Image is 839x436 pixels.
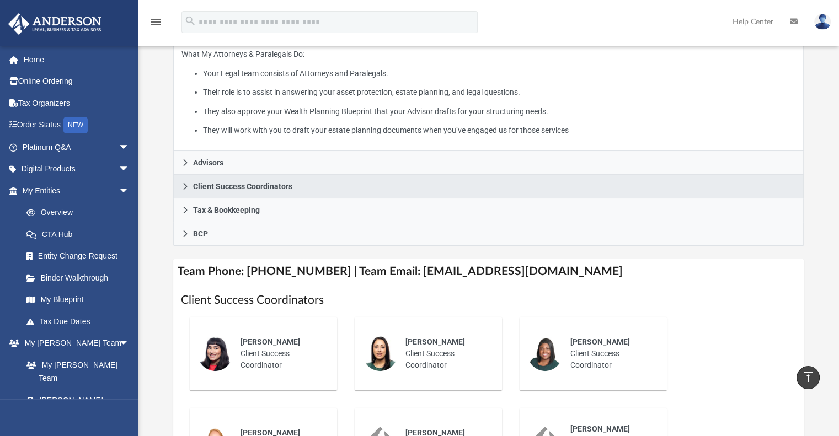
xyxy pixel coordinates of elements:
span: Tax & Bookkeeping [193,206,260,214]
li: Their role is to assist in answering your asset protection, estate planning, and legal questions. [203,85,796,99]
i: search [184,15,196,27]
a: menu [149,21,162,29]
a: Tax Organizers [8,92,146,114]
img: User Pic [814,14,831,30]
div: Client Success Coordinator [233,329,329,379]
a: Online Ordering [8,71,146,93]
h1: Client Success Coordinators [181,292,797,308]
a: [PERSON_NAME] System [15,389,141,424]
a: My Entitiesarrow_drop_down [8,180,146,202]
span: arrow_drop_down [119,332,141,355]
img: thumbnail [197,336,233,371]
a: Advisors [173,151,804,175]
i: vertical_align_top [801,370,815,384]
div: Attorneys & Paralegals [173,40,804,152]
li: They also approve your Wealth Planning Blueprint that your Advisor drafts for your structuring ne... [203,105,796,119]
a: Binder Walkthrough [15,267,146,289]
a: Tax Due Dates [15,310,146,332]
span: arrow_drop_down [119,136,141,159]
li: Your Legal team consists of Attorneys and Paralegals. [203,67,796,80]
li: They will work with you to draft your estate planning documents when you’ve engaged us for those ... [203,123,796,137]
a: BCP [173,222,804,246]
a: Platinum Q&Aarrow_drop_down [8,136,146,158]
a: Entity Change Request [15,245,146,267]
img: thumbnail [362,336,398,371]
a: Client Success Coordinators [173,175,804,198]
span: BCP [193,230,208,238]
span: arrow_drop_down [119,180,141,202]
span: [PERSON_NAME] [570,337,630,346]
a: My [PERSON_NAME] Team [15,354,135,389]
p: What My Attorneys & Paralegals Do: [181,47,796,137]
a: Tax & Bookkeeping [173,198,804,222]
span: Advisors [193,159,223,166]
a: CTA Hub [15,223,146,245]
div: Client Success Coordinator [563,329,659,379]
div: Client Success Coordinator [398,329,494,379]
a: Overview [15,202,146,224]
a: Digital Productsarrow_drop_down [8,158,146,180]
a: vertical_align_top [797,366,820,389]
span: Client Success Coordinators [193,182,292,190]
a: My Blueprint [15,289,141,311]
div: NEW [63,117,88,133]
a: Order StatusNEW [8,114,146,137]
a: My [PERSON_NAME] Teamarrow_drop_down [8,332,141,354]
h4: Team Phone: [PHONE_NUMBER] | Team Email: [EMAIL_ADDRESS][DOMAIN_NAME] [173,259,804,284]
span: [PERSON_NAME] [405,337,465,346]
span: arrow_drop_down [119,158,141,181]
a: Home [8,49,146,71]
img: thumbnail [527,336,563,371]
img: Anderson Advisors Platinum Portal [5,13,105,35]
span: [PERSON_NAME] [241,337,300,346]
i: menu [149,15,162,29]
